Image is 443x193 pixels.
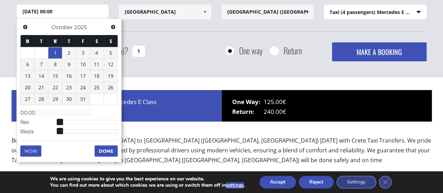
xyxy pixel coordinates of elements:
[76,70,90,82] a: 17
[76,59,90,70] a: 10
[76,82,90,93] a: 24
[54,37,57,44] span: Wednesday
[95,145,118,157] button: Done
[62,82,76,93] a: 23
[90,47,104,58] a: 4
[222,90,432,122] div: 125.00€ 240.00€
[76,94,90,105] a: 31
[90,70,104,82] a: 18
[62,70,76,82] a: 16
[62,59,76,70] a: 9
[76,47,90,58] a: 3
[68,37,70,44] span: Thursday
[21,70,34,82] a: 13
[110,24,116,30] span: Next
[40,37,42,44] span: Tuesday
[82,37,84,44] span: Friday
[62,47,76,58] a: 2
[90,82,104,93] a: 25
[20,145,41,157] button: Now
[337,176,376,188] button: Settings
[48,82,62,93] a: 22
[232,107,264,117] span: Return:
[104,70,118,82] a: 19
[379,176,392,188] button: Close GDPR Cookie Banner
[48,59,62,70] a: 8
[302,5,313,19] a: Show All Items
[48,70,62,82] a: 15
[48,94,62,105] a: 29
[50,182,245,188] p: You can find out more about which cookies we are using or switch them off in .
[20,118,59,127] dt: Hour
[96,37,98,44] span: Saturday
[222,5,314,19] input: Select drop-off location
[26,37,29,44] span: Monday
[12,136,432,171] p: Book a Taxi transfer from [GEOGRAPHIC_DATA] to [GEOGRAPHIC_DATA] ([GEOGRAPHIC_DATA], [GEOGRAPHIC_...
[104,59,118,70] a: 12
[90,59,104,70] a: 11
[104,82,118,93] a: 26
[284,46,302,55] label: Return
[22,24,28,30] span: Previous
[232,97,264,107] span: One Way:
[62,94,76,105] a: 30
[21,94,34,105] a: 27
[104,47,118,58] a: 5
[12,90,222,122] div: Price for 1 x Taxi (4 passengers) Mercedes E Class
[51,24,73,30] span: October
[35,70,48,82] a: 14
[50,176,245,182] p: We are using cookies to give you the best experience on our website.
[324,5,426,20] span: Taxi (4 passengers) Mercedes E Class
[226,182,244,188] button: settings
[119,5,211,19] input: Select pickup location
[299,176,334,188] button: Reject
[199,5,210,19] a: Show All Items
[35,59,48,70] a: 7
[21,59,34,70] a: 6
[74,24,87,30] span: 2025
[20,22,30,32] a: Previous
[20,127,59,137] dt: Minute
[239,46,263,55] label: One way
[332,42,426,61] button: MAKE A BOOKING
[21,82,34,93] a: 20
[48,47,62,58] a: 1
[259,176,296,188] button: Accept
[108,22,118,32] a: Next
[35,82,48,93] a: 21
[35,94,48,105] a: 28
[110,37,112,44] span: Sunday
